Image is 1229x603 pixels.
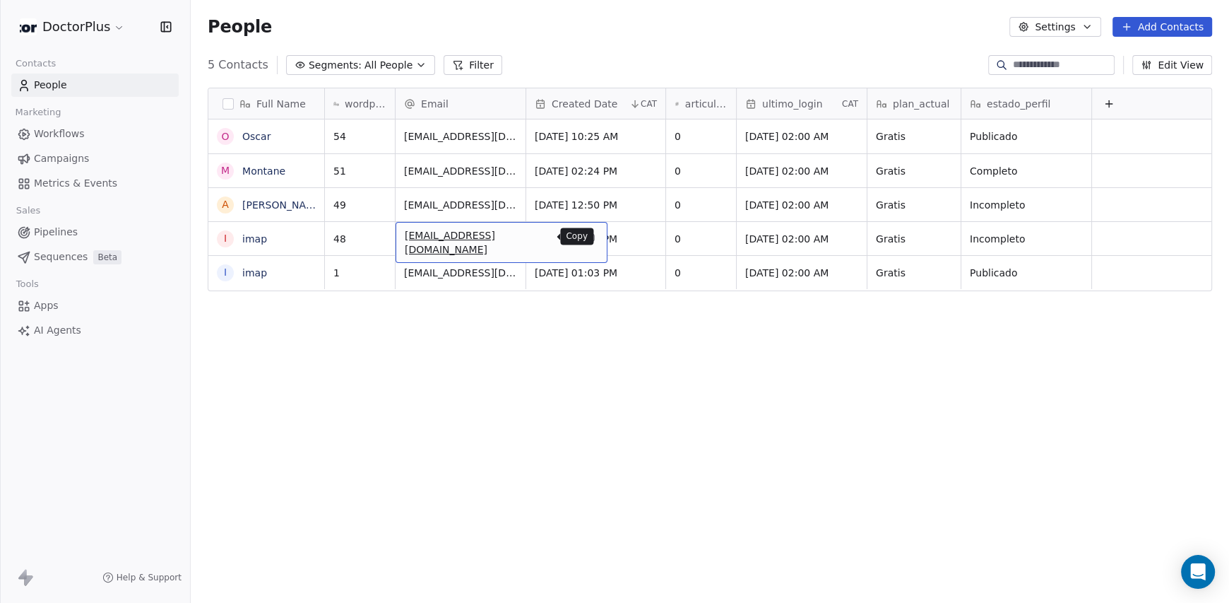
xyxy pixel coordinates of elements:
[1181,555,1215,589] div: Open Intercom Messenger
[325,119,1213,585] div: grid
[405,228,573,257] span: [EMAIL_ADDRESS][DOMAIN_NAME]
[535,266,657,280] span: [DATE] 01:03 PM
[10,200,47,221] span: Sales
[242,233,267,245] a: imap
[10,274,44,295] span: Tools
[867,88,961,119] div: plan_actual
[421,97,449,111] span: Email
[737,88,867,119] div: ultimo_loginCAT
[641,98,657,110] span: CAT
[208,88,324,119] div: Full Name
[404,164,517,178] span: [EMAIL_ADDRESS][DOMAIN_NAME]
[1132,55,1212,75] button: Edit View
[34,225,78,240] span: Pipelines
[970,198,1083,212] span: Incompleto
[117,572,182,583] span: Help & Support
[34,78,67,93] span: People
[675,198,728,212] span: 0
[208,57,268,74] span: 5 Contacts
[11,294,179,317] a: Apps
[970,232,1083,246] span: Incompleto
[242,199,324,211] a: [PERSON_NAME]
[404,129,517,144] span: [EMAIL_ADDRESS][DOMAIN_NAME]
[208,119,325,585] div: grid
[535,129,657,144] span: [DATE] 10:25 AM
[987,97,1050,111] span: estado_perfil
[20,18,37,35] img: logo-Doctor-Plus.jpg
[102,572,182,583] a: Help & Support
[242,165,285,177] a: Montane
[42,18,110,36] span: DoctorPlus
[242,131,271,142] a: Oscar
[1009,17,1100,37] button: Settings
[526,88,665,119] div: Created DateCAT
[876,198,952,212] span: Gratis
[675,164,728,178] span: 0
[535,232,657,246] span: [DATE] 12:46 PM
[224,231,227,246] div: i
[11,122,179,146] a: Workflows
[34,298,59,313] span: Apps
[566,230,588,242] p: Copy
[745,129,858,144] span: [DATE] 02:00 AM
[745,266,858,280] span: [DATE] 02:00 AM
[404,198,517,212] span: [EMAIL_ADDRESS][DOMAIN_NAME]
[893,97,949,111] span: plan_actual
[876,232,952,246] span: Gratis
[535,198,657,212] span: [DATE] 12:50 PM
[34,176,117,191] span: Metrics & Events
[325,88,395,119] div: wordpressUserId
[396,88,526,119] div: Email
[1112,17,1212,37] button: Add Contacts
[842,98,858,110] span: CAT
[242,267,267,279] a: imap
[309,58,362,73] span: Segments:
[11,74,179,97] a: People
[762,97,822,111] span: ultimo_login
[34,250,88,264] span: Sequences
[745,164,858,178] span: [DATE] 02:00 AM
[970,129,1083,144] span: Publicado
[970,164,1083,178] span: Completo
[444,55,502,75] button: Filter
[9,53,62,74] span: Contacts
[34,127,85,141] span: Workflows
[745,232,858,246] span: [DATE] 02:00 AM
[535,164,657,178] span: [DATE] 02:24 PM
[404,266,517,280] span: [EMAIL_ADDRESS][DOMAIN_NAME]
[256,97,306,111] span: Full Name
[9,102,67,123] span: Marketing
[961,88,1091,119] div: estado_perfil
[333,164,386,178] span: 51
[34,151,89,166] span: Campaigns
[364,58,412,73] span: All People
[11,319,179,342] a: AI Agents
[333,198,386,212] span: 49
[333,266,386,280] span: 1
[11,221,179,244] a: Pipelines
[34,323,81,338] span: AI Agents
[222,197,229,212] div: A
[11,172,179,195] a: Metrics & Events
[221,163,230,178] div: M
[876,164,952,178] span: Gratis
[345,97,386,111] span: wordpressUserId
[208,16,272,37] span: People
[333,232,386,246] span: 48
[675,266,728,280] span: 0
[333,129,386,144] span: 54
[745,198,858,212] span: [DATE] 02:00 AM
[11,245,179,269] a: SequencesBeta
[93,250,121,264] span: Beta
[224,265,227,280] div: i
[666,88,736,119] div: articulos_publicados
[675,129,728,144] span: 0
[552,97,617,111] span: Created Date
[17,15,128,39] button: DoctorPlus
[970,266,1083,280] span: Publicado
[11,147,179,170] a: Campaigns
[675,232,728,246] span: 0
[685,97,728,111] span: articulos_publicados
[221,129,229,144] div: O
[876,129,952,144] span: Gratis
